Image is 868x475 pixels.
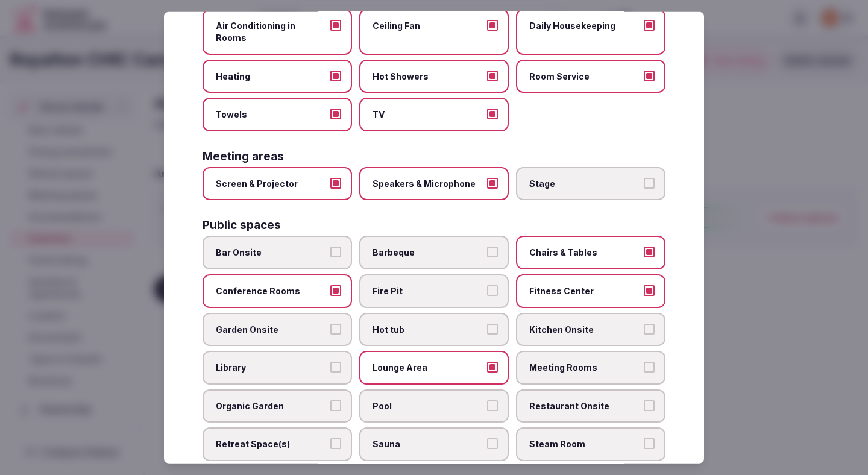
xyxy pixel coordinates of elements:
button: Ceiling Fan [487,20,498,31]
span: Steam Room [529,438,640,450]
span: Bar Onsite [216,247,327,259]
span: Meeting Rooms [529,362,640,374]
button: Conference Rooms [330,285,341,296]
span: Hot tub [373,323,483,335]
span: Heating [216,70,327,82]
span: Stage [529,177,640,189]
span: Air Conditioning in Rooms [216,20,327,43]
button: Library [330,362,341,373]
button: Steam Room [644,438,655,449]
span: Garden Onsite [216,323,327,335]
span: Kitchen Onsite [529,323,640,335]
button: Kitchen Onsite [644,323,655,334]
button: Bar Onsite [330,247,341,257]
button: Meeting Rooms [644,362,655,373]
h3: Public spaces [203,219,281,231]
button: Hot Showers [487,70,498,81]
button: Fitness Center [644,285,655,296]
button: Fire Pit [487,285,498,296]
button: Restaurant Onsite [644,400,655,411]
span: Speakers & Microphone [373,177,483,189]
span: Lounge Area [373,362,483,374]
button: Garden Onsite [330,323,341,334]
button: Air Conditioning in Rooms [330,20,341,31]
span: Pool [373,400,483,412]
button: Heating [330,70,341,81]
span: Library [216,362,327,374]
span: Organic Garden [216,400,327,412]
button: Screen & Projector [330,177,341,188]
h3: Meeting areas [203,150,284,162]
span: Towels [216,109,327,121]
button: Chairs & Tables [644,247,655,257]
span: Barbeque [373,247,483,259]
button: Room Service [644,70,655,81]
button: Barbeque [487,247,498,257]
button: Lounge Area [487,362,498,373]
button: Speakers & Microphone [487,177,498,188]
span: Sauna [373,438,483,450]
span: Hot Showers [373,70,483,82]
span: Chairs & Tables [529,247,640,259]
span: Conference Rooms [216,285,327,297]
span: Retreat Space(s) [216,438,327,450]
button: Organic Garden [330,400,341,411]
button: Daily Housekeeping [644,20,655,31]
button: Hot tub [487,323,498,334]
span: Restaurant Onsite [529,400,640,412]
span: Screen & Projector [216,177,327,189]
button: Sauna [487,438,498,449]
span: Fire Pit [373,285,483,297]
span: Room Service [529,70,640,82]
button: Stage [644,177,655,188]
span: Ceiling Fan [373,20,483,32]
span: Fitness Center [529,285,640,297]
span: Daily Housekeeping [529,20,640,32]
button: Pool [487,400,498,411]
span: TV [373,109,483,121]
button: TV [487,109,498,119]
button: Towels [330,109,341,119]
button: Retreat Space(s) [330,438,341,449]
